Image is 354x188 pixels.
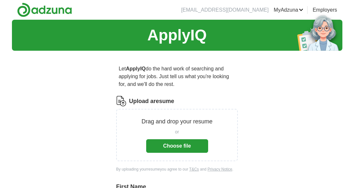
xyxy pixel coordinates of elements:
li: [EMAIL_ADDRESS][DOMAIN_NAME] [181,6,268,14]
span: or [175,129,179,135]
p: Drag and drop your resume [141,117,212,126]
a: MyAdzuna [274,6,303,14]
button: Choose file [146,139,208,153]
img: CV Icon [116,96,126,106]
div: By uploading your resume you agree to our and . [116,166,238,172]
img: Adzuna logo [17,3,72,17]
a: Employers [313,6,337,14]
p: Let do the hard work of searching and applying for jobs. Just tell us what you're looking for, an... [116,62,238,91]
a: Privacy Notice [207,167,232,172]
label: Upload a resume [129,97,174,106]
a: T&Cs [189,167,199,172]
strong: ApplyIQ [126,66,146,71]
h1: ApplyIQ [147,24,207,47]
